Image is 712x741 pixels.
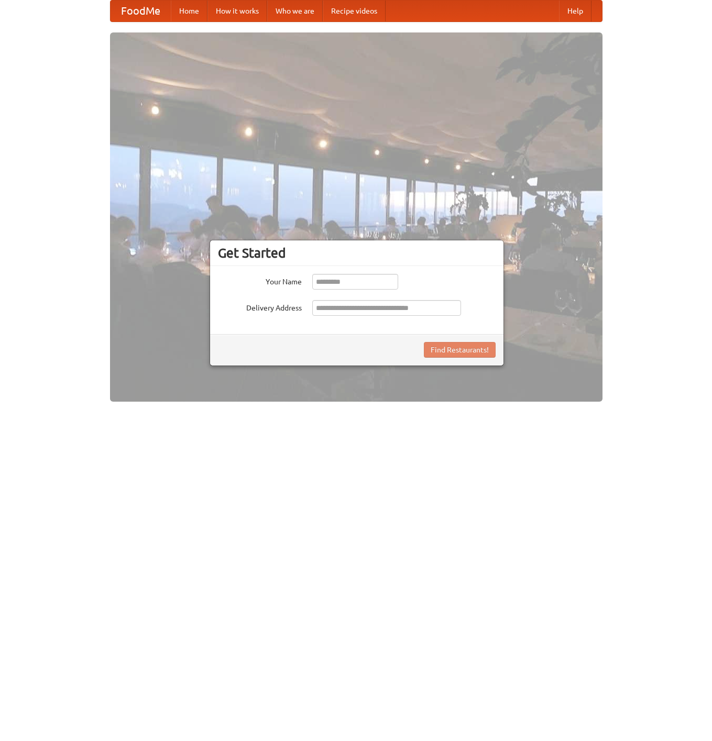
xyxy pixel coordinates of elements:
[171,1,207,21] a: Home
[207,1,267,21] a: How it works
[111,1,171,21] a: FoodMe
[424,342,496,358] button: Find Restaurants!
[559,1,591,21] a: Help
[218,300,302,313] label: Delivery Address
[218,245,496,261] h3: Get Started
[267,1,323,21] a: Who we are
[218,274,302,287] label: Your Name
[323,1,386,21] a: Recipe videos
